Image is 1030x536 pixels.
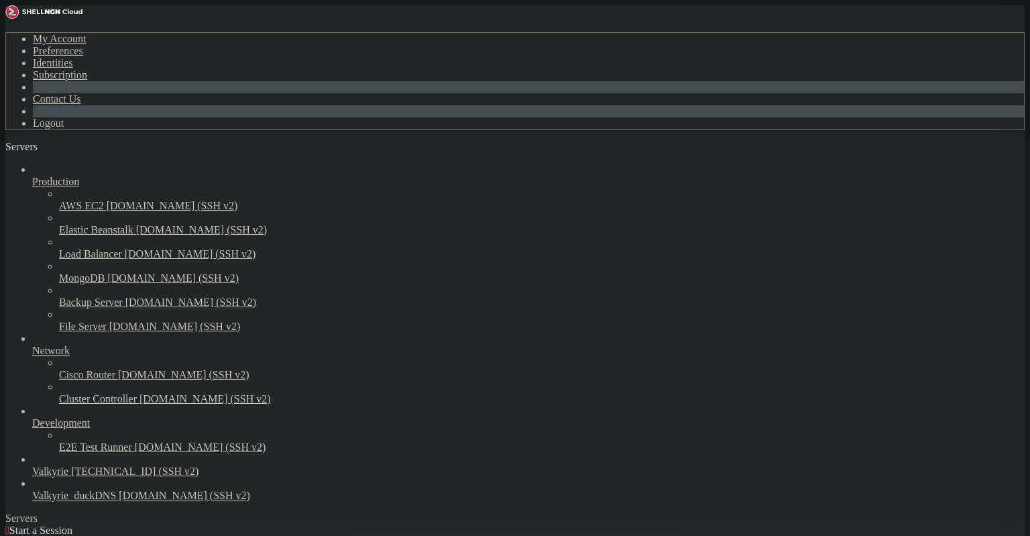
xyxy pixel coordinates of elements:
[32,345,1025,357] a: Network
[32,466,68,477] span: Valkyrie
[59,248,122,260] span: Load Balancer
[32,164,1025,333] li: Production
[59,321,107,332] span: File Server
[32,417,1025,429] a: Development
[59,381,1025,405] li: Cluster Controller [DOMAIN_NAME] (SSH v2)
[107,200,238,211] span: [DOMAIN_NAME] (SSH v2)
[33,117,64,129] a: Logout
[59,248,1025,260] a: Load Balancer [DOMAIN_NAME] (SSH v2)
[71,466,198,477] span: [TECHNICAL_ID] (SSH v2)
[59,272,1025,284] a: MongoDB [DOMAIN_NAME] (SSH v2)
[59,284,1025,309] li: Backup Server [DOMAIN_NAME] (SSH v2)
[59,297,1025,309] a: Backup Server [DOMAIN_NAME] (SSH v2)
[125,297,257,308] span: [DOMAIN_NAME] (SSH v2)
[59,369,115,380] span: Cisco Router
[32,333,1025,405] li: Network
[32,405,1025,453] li: Development
[33,45,83,56] a: Preferences
[5,525,9,536] span: 
[136,224,268,235] span: [DOMAIN_NAME] (SSH v2)
[135,441,266,453] span: [DOMAIN_NAME] (SSH v2)
[59,393,137,405] span: Cluster Controller
[59,224,133,235] span: Elastic Beanstalk
[107,272,239,284] span: [DOMAIN_NAME] (SSH v2)
[32,466,1025,478] a: Valkyrie [TECHNICAL_ID] (SSH v2)
[59,200,1025,212] a: AWS EC2 [DOMAIN_NAME] (SSH v2)
[139,393,271,405] span: [DOMAIN_NAME] (SSH v2)
[5,141,38,152] span: Servers
[9,525,72,536] span: Start a Session
[33,33,87,44] a: My Account
[109,321,241,332] span: [DOMAIN_NAME] (SSH v2)
[32,490,116,501] span: Valkyrie_duckDNS
[118,369,249,380] span: [DOMAIN_NAME] (SSH v2)
[32,453,1025,478] li: Valkyrie [TECHNICAL_ID] (SSH v2)
[5,513,1025,525] div: Servers
[59,429,1025,453] li: E2E Test Runner [DOMAIN_NAME] (SSH v2)
[32,176,79,187] span: Production
[59,188,1025,212] li: AWS EC2 [DOMAIN_NAME] (SSH v2)
[32,176,1025,188] a: Production
[32,417,90,429] span: Development
[33,57,73,68] a: Identities
[59,297,123,308] span: Backup Server
[59,321,1025,333] a: File Server [DOMAIN_NAME] (SSH v2)
[59,357,1025,381] li: Cisco Router [DOMAIN_NAME] (SSH v2)
[5,5,82,19] img: Shellngn
[119,490,250,501] span: [DOMAIN_NAME] (SSH v2)
[59,260,1025,284] li: MongoDB [DOMAIN_NAME] (SSH v2)
[59,369,1025,381] a: Cisco Router [DOMAIN_NAME] (SSH v2)
[59,441,132,453] span: E2E Test Runner
[32,478,1025,502] li: Valkyrie_duckDNS [DOMAIN_NAME] (SSH v2)
[5,141,91,152] a: Servers
[59,236,1025,260] li: Load Balancer [DOMAIN_NAME] (SSH v2)
[59,200,104,211] span: AWS EC2
[125,248,256,260] span: [DOMAIN_NAME] (SSH v2)
[59,272,105,284] span: MongoDB
[59,224,1025,236] a: Elastic Beanstalk [DOMAIN_NAME] (SSH v2)
[33,93,81,105] a: Contact Us
[59,393,1025,405] a: Cluster Controller [DOMAIN_NAME] (SSH v2)
[32,345,70,356] span: Network
[32,490,1025,502] a: Valkyrie_duckDNS [DOMAIN_NAME] (SSH v2)
[59,309,1025,333] li: File Server [DOMAIN_NAME] (SSH v2)
[59,212,1025,236] li: Elastic Beanstalk [DOMAIN_NAME] (SSH v2)
[33,69,87,81] a: Subscription
[59,441,1025,453] a: E2E Test Runner [DOMAIN_NAME] (SSH v2)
